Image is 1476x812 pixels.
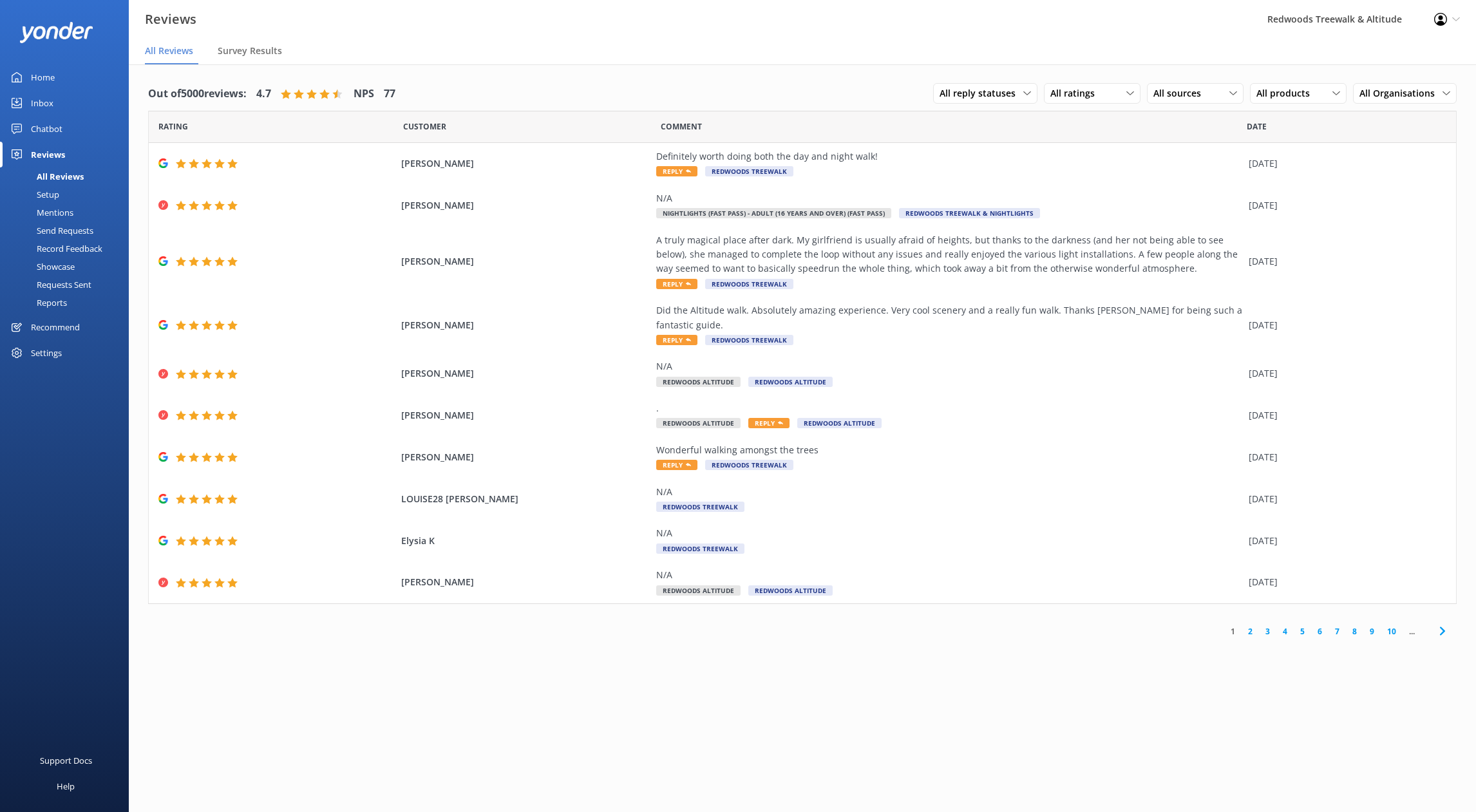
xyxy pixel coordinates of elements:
[1050,86,1102,100] span: All ratings
[656,485,1242,499] div: N/A
[705,279,793,289] span: Redwoods Treewalk
[8,185,59,203] div: Setup
[656,303,1242,332] div: Did the Altitude walk. Absolutely amazing experience. Very cool scenery and a really fun walk. Th...
[1247,120,1267,133] span: Date
[748,377,833,387] span: Redwoods Altitude
[656,149,1242,164] div: Definitely worth doing both the day and night walk!
[1329,625,1346,637] a: 7
[145,44,193,57] span: All Reviews
[1403,625,1421,637] span: ...
[656,166,697,176] span: Reply
[1249,198,1440,212] div: [DATE]
[656,279,697,289] span: Reply
[656,335,697,345] span: Reply
[8,258,75,276] div: Showcase
[1249,534,1440,548] div: [DATE]
[354,86,374,102] h4: NPS
[401,408,650,422] span: [PERSON_NAME]
[899,208,1040,218] span: Redwoods Treewalk & Nightlights
[401,366,650,381] span: [PERSON_NAME]
[8,276,91,294] div: Requests Sent
[40,748,92,773] div: Support Docs
[8,203,73,222] div: Mentions
[8,222,129,240] a: Send Requests
[401,156,650,171] span: [PERSON_NAME]
[1346,625,1363,637] a: 8
[656,585,741,596] span: Redwoods Altitude
[384,86,395,102] h4: 77
[656,443,1242,457] div: Wonderful walking amongst the trees
[705,166,793,176] span: Redwoods Treewalk
[656,526,1242,540] div: N/A
[656,233,1242,276] div: A truly magical place after dark. My girlfriend is usually afraid of heights, but thanks to the d...
[656,502,744,512] span: Redwoods Treewalk
[158,120,188,133] span: Date
[1249,492,1440,506] div: [DATE]
[1153,86,1209,100] span: All sources
[218,44,282,57] span: Survey Results
[401,254,650,269] span: [PERSON_NAME]
[8,203,129,222] a: Mentions
[656,401,1242,415] div: .
[57,773,75,799] div: Help
[401,492,650,506] span: LOUISE28 [PERSON_NAME]
[8,222,93,240] div: Send Requests
[1249,450,1440,464] div: [DATE]
[1276,625,1294,637] a: 4
[401,198,650,212] span: [PERSON_NAME]
[940,86,1023,100] span: All reply statuses
[8,240,129,258] a: Record Feedback
[8,240,102,258] div: Record Feedback
[19,22,93,43] img: yonder-white-logo.png
[31,142,65,167] div: Reviews
[401,450,650,464] span: [PERSON_NAME]
[1359,86,1443,100] span: All Organisations
[401,534,650,548] span: Elysia K
[403,120,446,133] span: Date
[656,543,744,554] span: Redwoods Treewalk
[1224,625,1242,637] a: 1
[1242,625,1259,637] a: 2
[797,418,882,428] span: Redwoods Altitude
[1311,625,1329,637] a: 6
[8,185,129,203] a: Setup
[748,418,790,428] span: Reply
[31,340,62,366] div: Settings
[8,167,129,185] a: All Reviews
[1249,318,1440,332] div: [DATE]
[8,258,129,276] a: Showcase
[1363,625,1381,637] a: 9
[256,86,271,102] h4: 4.7
[1249,575,1440,589] div: [DATE]
[31,64,55,90] div: Home
[1381,625,1403,637] a: 10
[656,377,741,387] span: Redwoods Altitude
[748,585,833,596] span: Redwoods Altitude
[656,191,1242,205] div: N/A
[401,575,650,589] span: [PERSON_NAME]
[656,418,741,428] span: Redwoods Altitude
[148,86,247,102] h4: Out of 5000 reviews:
[1249,366,1440,381] div: [DATE]
[656,460,697,470] span: Reply
[705,335,793,345] span: Redwoods Treewalk
[656,208,891,218] span: Nightlights (Fast Pass) - Adult (16 years and over) (Fast Pass)
[1294,625,1311,637] a: 5
[656,568,1242,582] div: N/A
[31,90,53,116] div: Inbox
[1249,156,1440,171] div: [DATE]
[8,167,84,185] div: All Reviews
[661,120,702,133] span: Question
[31,314,80,340] div: Recommend
[8,294,67,312] div: Reports
[8,294,129,312] a: Reports
[401,318,650,332] span: [PERSON_NAME]
[145,9,196,30] h3: Reviews
[1259,625,1276,637] a: 3
[1249,254,1440,269] div: [DATE]
[1256,86,1318,100] span: All products
[656,359,1242,373] div: N/A
[1249,408,1440,422] div: [DATE]
[705,460,793,470] span: Redwoods Treewalk
[31,116,62,142] div: Chatbot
